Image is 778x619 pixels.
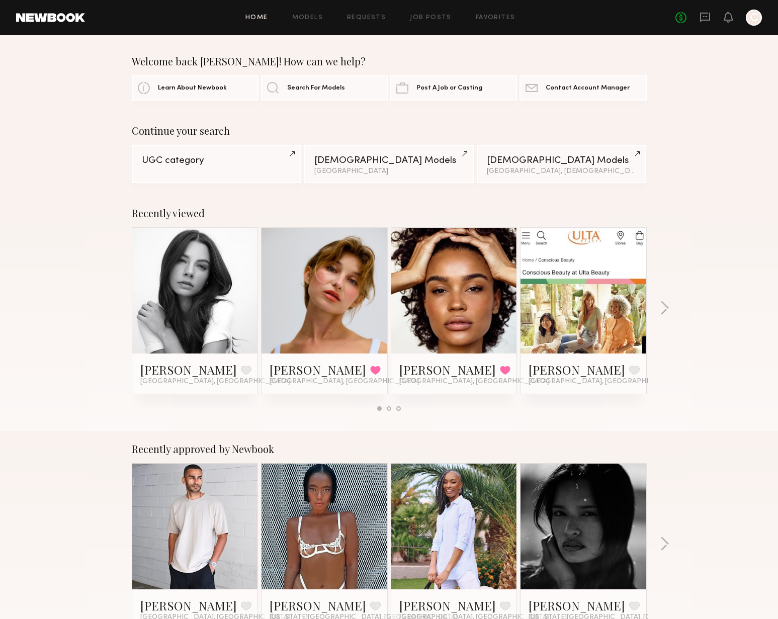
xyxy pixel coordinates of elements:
a: Post A Job or Casting [390,75,517,101]
a: [PERSON_NAME] [270,597,366,613]
span: [GEOGRAPHIC_DATA], [GEOGRAPHIC_DATA] [529,378,678,386]
a: Models [292,15,323,21]
a: [DEMOGRAPHIC_DATA] Models[GEOGRAPHIC_DATA], [DEMOGRAPHIC_DATA] [477,145,646,183]
div: Recently viewed [132,207,647,219]
div: [GEOGRAPHIC_DATA] [314,168,464,175]
a: [PERSON_NAME] [140,597,237,613]
a: [PERSON_NAME] [270,362,366,378]
a: C [746,10,762,26]
a: [PERSON_NAME] [399,597,496,613]
a: [PERSON_NAME] [529,597,625,613]
a: Learn About Newbook [132,75,258,101]
a: [PERSON_NAME] [529,362,625,378]
a: [PERSON_NAME] [399,362,496,378]
span: Contact Account Manager [546,85,630,92]
a: UGC category [132,145,301,183]
span: [GEOGRAPHIC_DATA], [GEOGRAPHIC_DATA] [399,378,549,386]
div: UGC category [142,156,291,165]
div: [DEMOGRAPHIC_DATA] Models [487,156,636,165]
a: Job Posts [410,15,452,21]
div: [GEOGRAPHIC_DATA], [DEMOGRAPHIC_DATA] [487,168,636,175]
a: [DEMOGRAPHIC_DATA] Models[GEOGRAPHIC_DATA] [304,145,474,183]
span: Learn About Newbook [158,85,227,92]
a: Search For Models [261,75,388,101]
a: Requests [347,15,386,21]
a: Favorites [476,15,515,21]
a: Home [245,15,268,21]
span: Search For Models [287,85,345,92]
span: [GEOGRAPHIC_DATA], [GEOGRAPHIC_DATA] [270,378,419,386]
div: [DEMOGRAPHIC_DATA] Models [314,156,464,165]
div: Recently approved by Newbook [132,443,647,455]
span: [GEOGRAPHIC_DATA], [GEOGRAPHIC_DATA] [140,378,290,386]
span: Post A Job or Casting [416,85,482,92]
div: Continue your search [132,125,647,137]
a: [PERSON_NAME] [140,362,237,378]
div: Welcome back [PERSON_NAME]! How can we help? [132,55,647,67]
a: Contact Account Manager [520,75,646,101]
